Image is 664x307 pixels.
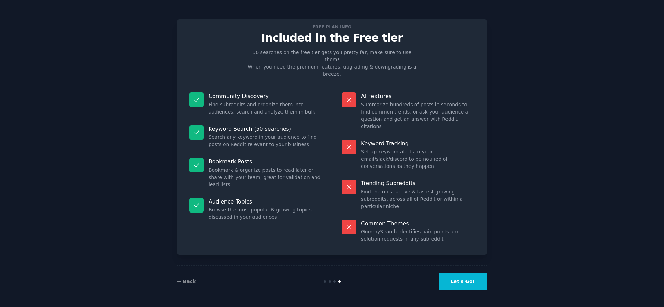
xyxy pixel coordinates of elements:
dd: Bookmark & organize posts to read later or share with your team, great for validation and lead lists [209,166,322,188]
p: Bookmark Posts [209,158,322,165]
p: AI Features [361,92,475,100]
p: Trending Subreddits [361,180,475,187]
p: Keyword Search (50 searches) [209,125,322,133]
p: Keyword Tracking [361,140,475,147]
button: Let's Go! [439,273,487,290]
dd: Find subreddits and organize them into audiences, search and analyze them in bulk [209,101,322,116]
dd: Browse the most popular & growing topics discussed in your audiences [209,206,322,221]
p: Community Discovery [209,92,322,100]
dd: Set up keyword alerts to your email/slack/discord to be notified of conversations as they happen [361,148,475,170]
dd: Summarize hundreds of posts in seconds to find common trends, or ask your audience a question and... [361,101,475,130]
a: ← Back [177,279,196,284]
p: Audience Topics [209,198,322,205]
dd: Search any keyword in your audience to find posts on Reddit relevant to your business [209,134,322,148]
span: Free plan info [311,23,353,30]
dd: Find the most active & fastest-growing subreddits, across all of Reddit or within a particular niche [361,188,475,210]
p: Common Themes [361,220,475,227]
p: Included in the Free tier [184,32,480,44]
p: 50 searches on the free tier gets you pretty far, make sure to use them! When you need the premiu... [245,49,419,78]
dd: GummySearch identifies pain points and solution requests in any subreddit [361,228,475,243]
